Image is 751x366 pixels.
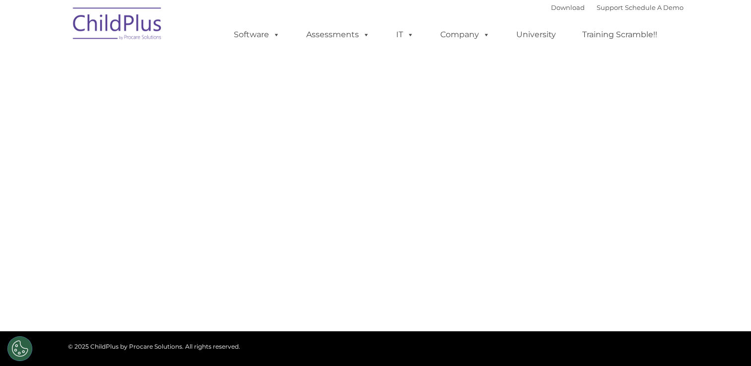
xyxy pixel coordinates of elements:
[386,25,424,45] a: IT
[551,3,585,11] a: Download
[625,3,683,11] a: Schedule A Demo
[430,25,500,45] a: Company
[597,3,623,11] a: Support
[296,25,380,45] a: Assessments
[572,25,667,45] a: Training Scramble!!
[7,336,32,361] button: Cookies Settings
[551,3,683,11] font: |
[68,343,240,350] span: © 2025 ChildPlus by Procare Solutions. All rights reserved.
[68,0,167,50] img: ChildPlus by Procare Solutions
[224,25,290,45] a: Software
[506,25,566,45] a: University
